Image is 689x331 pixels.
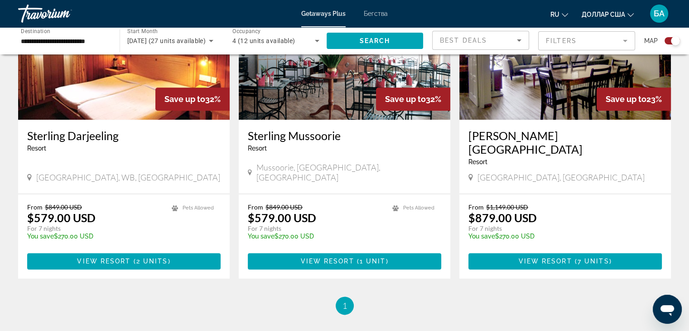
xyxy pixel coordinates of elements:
span: Save up to [385,94,426,104]
font: ru [550,11,559,18]
p: For 7 nights [468,224,653,233]
span: [GEOGRAPHIC_DATA], [GEOGRAPHIC_DATA] [477,172,645,182]
button: View Resort(1 unit) [248,253,441,269]
span: Save up to [164,94,205,104]
span: $1,149.00 USD [486,203,528,211]
p: $579.00 USD [248,211,316,224]
p: $270.00 USD [468,233,653,240]
span: Occupancy [232,28,261,34]
span: Resort [468,158,487,165]
span: Mussoorie, [GEOGRAPHIC_DATA], [GEOGRAPHIC_DATA] [256,162,441,182]
span: Search [359,37,390,44]
span: 7 units [578,258,609,265]
span: Destination [21,28,50,34]
a: Sterling Mussoorie [248,129,441,142]
mat-select: Sort by [440,35,521,46]
a: Бегства [364,10,388,17]
span: 1 unit [360,258,386,265]
a: Травориум [18,2,109,25]
span: ( ) [131,258,171,265]
nav: Pagination [18,297,671,315]
span: Start Month [127,28,158,34]
span: [GEOGRAPHIC_DATA], WB, [GEOGRAPHIC_DATA] [36,172,220,182]
button: Search [327,33,424,49]
p: $270.00 USD [27,233,163,240]
p: $879.00 USD [468,211,537,224]
a: [PERSON_NAME][GEOGRAPHIC_DATA] [468,129,662,156]
div: 32% [376,88,450,111]
span: You save [248,233,275,240]
span: 1 [342,301,347,311]
p: For 7 nights [248,224,383,233]
p: $270.00 USD [248,233,383,240]
span: ( ) [572,258,612,265]
span: Pets Allowed [403,205,434,211]
span: $849.00 USD [45,203,82,211]
span: 2 units [136,258,168,265]
button: Изменить валюту [582,8,634,21]
font: БА [654,9,665,18]
span: Save up to [606,94,646,104]
span: [DATE] (27 units available) [127,37,206,44]
p: For 7 nights [27,224,163,233]
span: Map [644,34,658,47]
span: $849.00 USD [265,203,303,211]
span: View Resort [300,258,354,265]
span: From [468,203,484,211]
iframe: Кнопка запуска окна обмена сообщениями [653,295,682,324]
button: Изменить язык [550,8,568,21]
p: $579.00 USD [27,211,96,224]
span: From [248,203,263,211]
span: Resort [248,145,267,152]
span: From [27,203,43,211]
a: Getaways Plus [301,10,346,17]
span: Pets Allowed [183,205,214,211]
button: View Resort(2 units) [27,253,221,269]
span: 4 (12 units available) [232,37,295,44]
span: Best Deals [440,37,487,44]
span: ( ) [354,258,389,265]
span: View Resort [518,258,572,265]
span: You save [27,233,54,240]
span: Resort [27,145,46,152]
div: 32% [155,88,230,111]
a: Sterling Darjeeling [27,129,221,142]
font: доллар США [582,11,625,18]
button: Меню пользователя [647,4,671,23]
button: View Resort(7 units) [468,253,662,269]
span: You save [468,233,495,240]
span: View Resort [77,258,130,265]
button: Filter [538,31,635,51]
div: 23% [597,88,671,111]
